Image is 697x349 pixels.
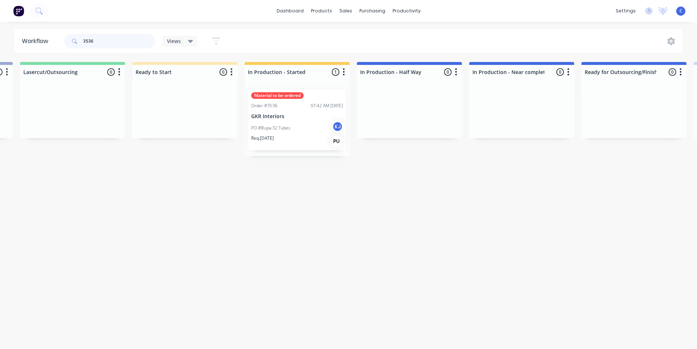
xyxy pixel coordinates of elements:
[389,5,424,16] div: productivity
[307,5,336,16] div: products
[22,37,52,46] div: Workflow
[251,102,277,109] div: Order #3536
[331,135,342,147] div: PU
[251,125,291,131] p: PO #Bupa 32 Tubes
[13,5,24,16] img: Factory
[612,5,639,16] div: settings
[311,102,343,109] div: 07:42 AM [DATE]
[251,135,274,141] p: Req. [DATE]
[273,5,307,16] a: dashboard
[251,92,304,99] div: Material to be ordered
[356,5,389,16] div: purchasing
[248,89,346,150] div: Material to be orderedOrder #353607:42 AM [DATE]GKR InteriorsPO #Bupa 32 TubesKJReq.[DATE]PU
[332,121,343,132] div: KJ
[167,37,181,45] span: Views
[251,113,343,120] p: GKR Interiors
[336,5,356,16] div: sales
[83,34,155,49] input: Search for orders...
[680,8,682,14] span: C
